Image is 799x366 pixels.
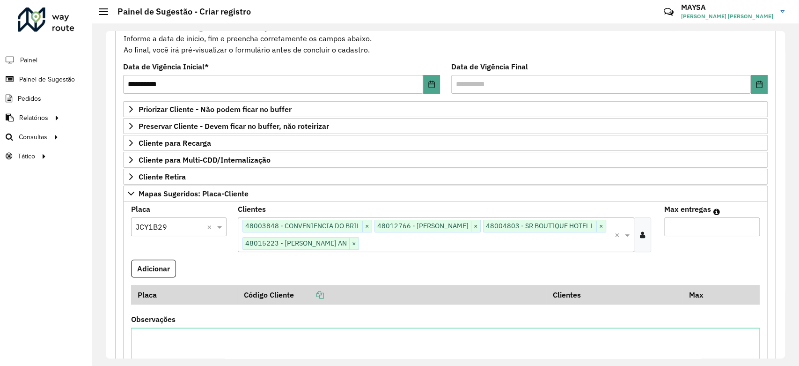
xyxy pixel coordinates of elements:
[19,113,48,123] span: Relatórios
[751,75,768,94] button: Choose Date
[237,285,546,305] th: Código Cliente
[375,220,471,232] span: 48012766 - [PERSON_NAME]
[123,118,768,134] a: Preservar Cliente - Devem ficar no buffer, não roteirizar
[108,7,251,17] h2: Painel de Sugestão - Criar registro
[131,260,176,277] button: Adicionar
[139,190,249,197] span: Mapas Sugeridos: Placa-Cliente
[238,203,266,215] label: Clientes
[294,290,324,299] a: Copiar
[139,173,186,180] span: Cliente Retira
[681,3,773,12] h3: MAYSA
[131,285,237,305] th: Placa
[423,75,440,94] button: Choose Date
[207,221,215,232] span: Clear all
[123,21,768,56] div: Informe a data de inicio, fim e preencha corretamente os campos abaixo. Ao final, você irá pré-vi...
[18,94,41,104] span: Pedidos
[682,285,720,305] th: Max
[139,122,329,130] span: Preservar Cliente - Devem ficar no buffer, não roteirizar
[123,186,768,202] a: Mapas Sugeridos: Placa-Cliente
[18,151,35,161] span: Tático
[664,203,711,215] label: Max entregas
[123,101,768,117] a: Priorizar Cliente - Não podem ficar no buffer
[659,2,679,22] a: Contato Rápido
[20,55,37,65] span: Painel
[123,61,209,72] label: Data de Vigência Inicial
[484,220,596,232] span: 48004803 - SR BOUTIQUE HOTEL L
[349,238,359,249] span: ×
[139,105,292,113] span: Priorizar Cliente - Não podem ficar no buffer
[596,221,606,232] span: ×
[139,139,211,147] span: Cliente para Recarga
[362,221,372,232] span: ×
[19,75,75,84] span: Painel de Sugestão
[123,169,768,185] a: Cliente Retira
[243,220,362,232] span: 48003848 - CONVENIENCIA DO BRIL
[19,132,47,142] span: Consultas
[243,238,349,249] span: 48015223 - [PERSON_NAME] AN
[546,285,682,305] th: Clientes
[131,314,176,325] label: Observações
[139,156,271,164] span: Cliente para Multi-CDD/Internalização
[713,208,720,216] em: Máximo de clientes que serão colocados na mesma rota com os clientes informados
[123,152,768,168] a: Cliente para Multi-CDD/Internalização
[131,203,150,215] label: Placa
[123,135,768,151] a: Cliente para Recarga
[451,61,528,72] label: Data de Vigência Final
[124,22,278,32] strong: Cadastro Painel de sugestão de roteirização:
[615,229,623,240] span: Clear all
[471,221,480,232] span: ×
[681,12,773,21] span: [PERSON_NAME] [PERSON_NAME]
